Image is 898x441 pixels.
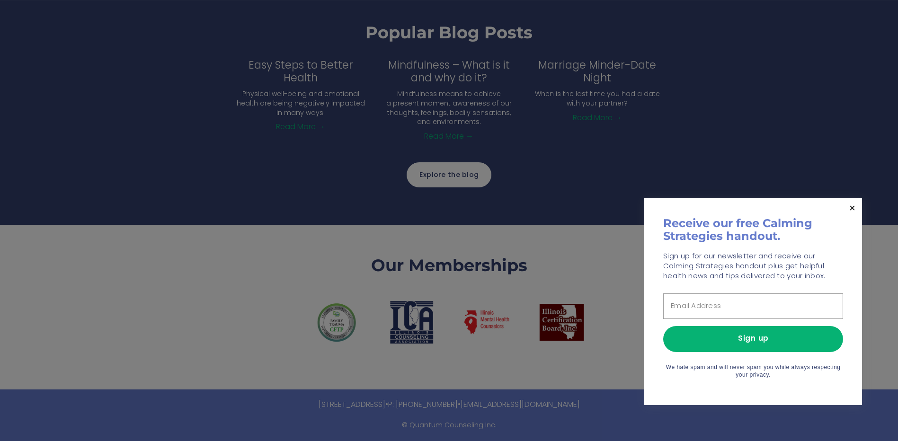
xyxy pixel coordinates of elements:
[663,252,843,282] p: Sign up for our newsletter and receive our Calming Strategies handout plus get helpful health new...
[663,293,843,319] input: Email Address
[663,326,843,352] button: Sign up
[663,364,843,379] p: We hate spam and will never spam you while always respecting your privacy.
[844,200,861,216] a: Close
[663,217,843,242] h1: Receive our free Calming Strategies handout.
[738,333,769,345] span: Sign up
